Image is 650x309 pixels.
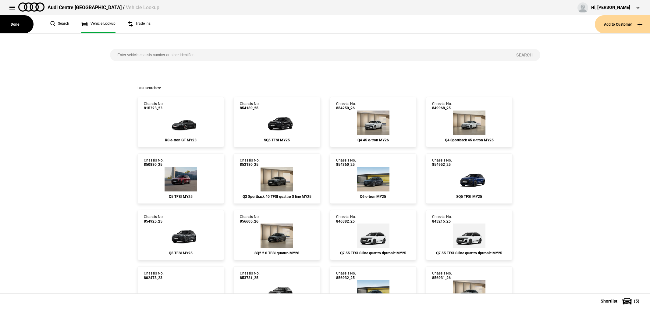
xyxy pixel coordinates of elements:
[144,251,218,255] div: Q5 TFSI MY25
[336,138,410,142] div: Q4 45 e-tron MY26
[432,215,452,224] div: Chassis No.
[336,219,356,224] span: 846382_25
[240,138,314,142] div: SQ5 TFSI MY25
[240,271,260,280] div: Chassis No.
[144,215,164,224] div: Chassis No.
[432,102,452,111] div: Chassis No.
[432,158,452,167] div: Chassis No.
[336,215,356,224] div: Chassis No.
[432,219,452,224] span: 843215_25
[240,102,260,111] div: Chassis No.
[144,158,164,167] div: Chassis No.
[144,219,164,224] span: 854925_25
[240,194,314,199] div: Q3 Sportback 40 TFSI quattro S line MY25
[144,162,164,167] span: 850880_25
[165,167,197,191] img: Audi_GUBAZG_25_FW_S5S5_3FU_PAH_WA7_6FJ_F80_H65_(Nadin:_3FU_6FJ_C56_F80_H65_PAH_WA7)_ext.png
[336,276,356,280] span: 856932_25
[336,162,356,167] span: 854360_25
[336,194,410,199] div: Q6 e-tron MY25
[453,224,485,248] img: Audi_4MQCX2_25_EI_2Y2Y_WC7_PAH_54K_(Nadin:_54K_C90_PAH_S37_S9S_WC7)_ext.png
[48,4,159,11] div: Audi Centre [GEOGRAPHIC_DATA] /
[110,49,509,61] input: Enter vehicle chassis number or other identifier.
[595,15,650,33] button: Add to Customer
[357,224,389,248] img: Audi_4MQCX2_25_EI_2Y2Y_WC7_PAH_54K_(Nadin:_54K_C91_PAH_WC7)_ext.png
[261,224,293,248] img: Audi_GAGS3Y_26_EI_6Y6Y_3FB_VW1_U80_PAI_4ZP_(Nadin:_3FB_4ZP_C52_PAI_U80_VW1)_ext.png
[240,106,260,110] span: 854189_25
[144,102,164,111] div: Chassis No.
[336,106,356,110] span: 854250_26
[144,271,164,280] div: Chassis No.
[451,167,488,191] img: Audi_GUBS5Y_25S_GX_2D2D_PAH_2MB_5MK_WA2_3Y4_3CX_PQ7_6FM_PYH_PWO_53D_5J5_(Nadin:_2MB_3CX_3Y4_53D_5...
[453,111,485,135] img: Audi_F4NA53_25_AO_2Y2Y_WA7_PY5_PYY_(Nadin:_C19_PY5_PYY_S7E_WA7)_ext.png
[432,276,452,280] span: 856931_26
[432,271,452,280] div: Chassis No.
[432,194,506,199] div: SQ5 TFSI MY25
[336,251,410,255] div: Q7 55 TFSI S line quattro tiptronic MY25
[591,5,630,11] div: Hi, [PERSON_NAME]
[432,162,452,167] span: 854952_25
[357,111,389,135] img: Audi_F4BA53_26_AO_2Y2Y_WA7_PY5_PYY_(Nadin:_C20_PY5_PYY_S9S_WA7)_ext.png
[240,162,260,167] span: 853180_25
[509,49,540,61] button: Search
[240,276,260,280] span: 853731_25
[144,106,164,110] span: 815323_23
[128,15,151,33] a: Trade ins
[18,2,44,12] img: audi.png
[601,299,617,303] span: Shortlist
[144,194,218,199] div: Q5 TFSI MY25
[144,138,218,142] div: RS e-tron GT MY23
[50,15,69,33] a: Search
[240,251,314,255] div: SQ2 2.0 TFSI quattro MY26
[591,293,650,309] button: Shortlist(5)
[261,167,293,191] img: Audi_F3NC6Y_25_EI_6Y6Y_PXC_WC7_6FJ_52Z_2JD_(Nadin:_2JD_52Z_6FJ_C62_PXC_WC7)_ext.png
[634,299,639,303] span: ( 5 )
[144,276,164,280] span: 802478_23
[259,111,295,135] img: Audi_GUBS5Y_25S_GX_0E0E_PAH_WA2_6FJ_PYH_PWO_56T_(Nadin:_56T_6FJ_C59_PAH_PWO_PYH_S9S_WA2)_ext.png
[336,271,356,280] div: Chassis No.
[81,15,115,33] a: Vehicle Lookup
[259,280,295,304] img: Audi_F3BCCX_25LE_FZ_0E0E_3FU_3S2_V72_WN8_(Nadin:_3FU_3S2_C62_V72_WN8)_ext.png
[240,215,260,224] div: Chassis No.
[357,280,389,304] img: Audi_GFNA1A_25_FW_H1H1_3FU_PAH_WA2_PY2_58Q_(Nadin:_3FU_58Q_C06_PAH_PY2_WA2)_ext.png
[336,158,356,167] div: Chassis No.
[137,86,161,90] span: Last searches:
[357,167,389,191] img: Audi_GFBA1A_25_FW_G5G5__(Nadin:_C06)_ext.png
[162,111,199,135] img: Audi_F83RH7_23_JN_6Y6Y_KB4_WA7_4ZP_(Nadin:_4ZP_73Q_C09_KB4_NW2_SC4_WA7)_ext.png
[432,138,506,142] div: Q4 Sportback 45 e-tron MY25
[240,219,260,224] span: 856605_26
[240,158,260,167] div: Chassis No.
[432,106,452,110] span: 849968_25
[432,251,506,255] div: Q7 55 TFSI S line quattro tiptronic MY25
[336,102,356,111] div: Chassis No.
[126,5,159,10] span: Vehicle Lookup
[162,224,199,248] img: Audi_GUBAZG_25_FW_6Y6Y_3FU_WA9_PAH_WA7_6FJ_PYH_F80_(Nadin:_3FU_6FJ_C59_F80_PAH_PYH_S9S_WA7_WA9)_e...
[453,280,485,304] img: Audi_F3NC6Y_26_EI_6Y6Y_PXC_WC7_6FJ_52Z_(Nadin:_52Z_6FJ_C63_PXC_WC7)_ext.png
